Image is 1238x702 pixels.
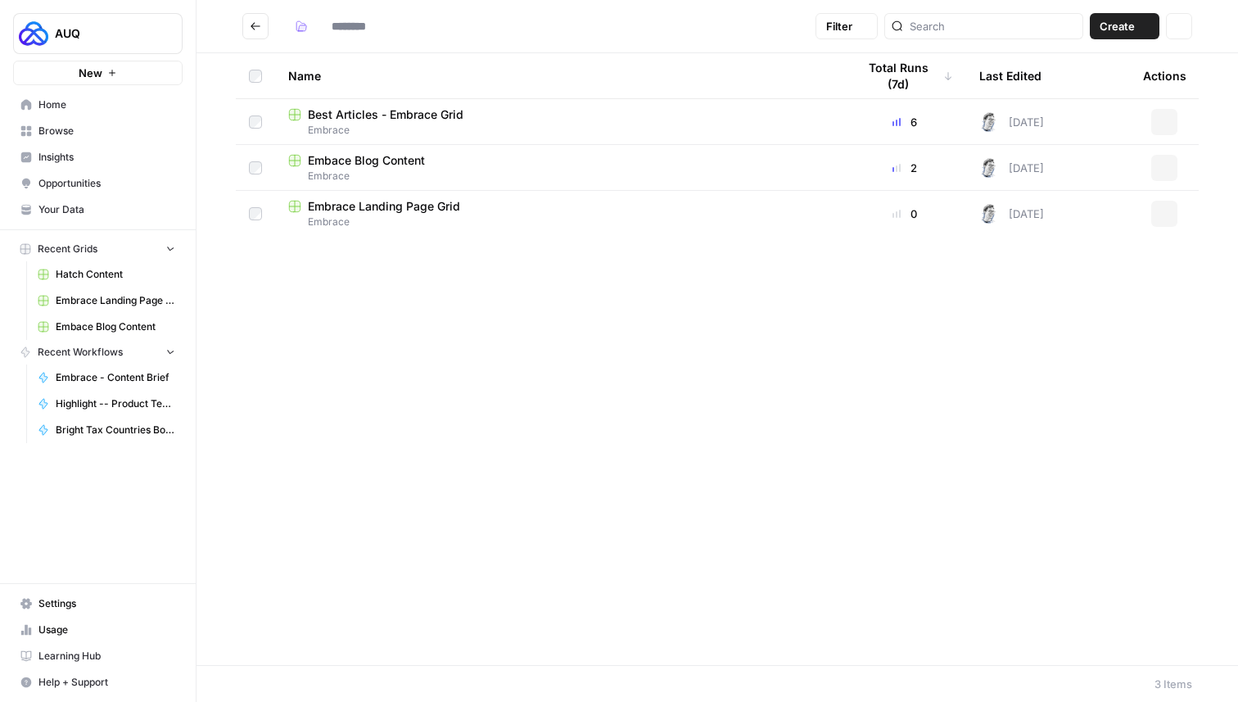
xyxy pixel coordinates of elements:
div: 6 [856,114,953,130]
span: Help + Support [38,675,175,690]
span: Embace Blog Content [308,152,425,169]
div: Total Runs (7d) [856,53,953,98]
button: Recent Grids [13,237,183,261]
a: Opportunities [13,170,183,197]
a: Home [13,92,183,118]
span: Embrace - Content Brief [56,370,175,385]
button: Go back [242,13,269,39]
div: Last Edited [979,53,1041,98]
span: Recent Workflows [38,345,123,360]
img: AUQ Logo [19,19,48,48]
span: Embace Blog Content [56,319,175,334]
span: Embrace [288,215,830,229]
span: AUQ [55,25,154,42]
a: Insights [13,144,183,170]
div: Actions [1143,53,1186,98]
div: 0 [856,206,953,222]
img: 28dbpmxwbe1lgts1kkshuof3rm4g [979,158,999,178]
div: 2 [856,160,953,176]
span: Best Articles - Embrace Grid [308,106,463,123]
button: Recent Workflows [13,340,183,365]
a: Highlight -- Product Testers - Content Brief [30,391,183,417]
span: Create [1100,18,1135,34]
span: Insights [38,150,175,165]
span: Bright Tax Countries Bottom Tier [56,423,175,437]
a: Embrace Landing Page Grid [30,288,183,314]
span: Opportunities [38,176,175,191]
span: Browse [38,124,175,138]
a: Embrace Landing Page GridEmbrace [288,198,830,229]
span: Learning Hub [38,649,175,664]
span: Embrace Landing Page Grid [308,198,460,215]
a: Embace Blog ContentEmbrace [288,152,830,183]
a: Settings [13,591,183,617]
span: Embrace Landing Page Grid [56,293,175,308]
a: Embace Blog Content [30,314,183,340]
span: New [79,65,102,81]
a: Learning Hub [13,643,183,669]
input: Search [910,18,1076,34]
div: [DATE] [979,158,1044,178]
div: [DATE] [979,112,1044,132]
a: Usage [13,617,183,643]
span: Usage [38,623,175,637]
div: 3 Items [1154,676,1192,692]
span: Embrace [288,123,830,138]
span: Your Data [38,202,175,217]
span: Highlight -- Product Testers - Content Brief [56,396,175,411]
span: Home [38,97,175,112]
button: Workspace: AUQ [13,13,183,54]
a: Browse [13,118,183,144]
img: 28dbpmxwbe1lgts1kkshuof3rm4g [979,112,999,132]
a: Best Articles - Embrace GridEmbrace [288,106,830,138]
a: Hatch Content [30,261,183,288]
a: Embrace - Content Brief [30,365,183,391]
span: Settings [38,596,175,611]
span: Recent Grids [38,242,97,256]
span: Hatch Content [56,267,175,282]
a: Your Data [13,197,183,223]
img: 28dbpmxwbe1lgts1kkshuof3rm4g [979,204,999,224]
div: [DATE] [979,204,1044,224]
button: Help + Support [13,669,183,695]
span: Embrace [288,169,830,183]
button: New [13,61,183,85]
a: Bright Tax Countries Bottom Tier [30,417,183,443]
button: Filter [816,13,878,39]
div: Name [288,53,830,98]
button: Create [1090,13,1159,39]
span: Filter [826,18,852,34]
